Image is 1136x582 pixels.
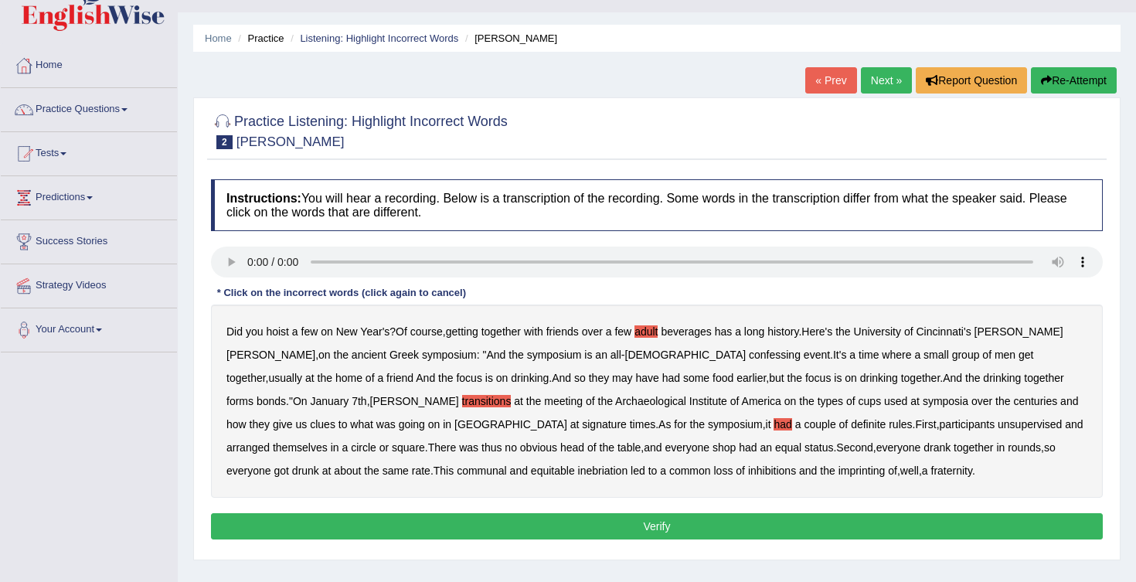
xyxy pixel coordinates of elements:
b: going [399,418,425,431]
b: everyone [876,441,921,454]
b: Here's [801,325,832,338]
b: imprinting [838,465,886,477]
b: table [617,441,641,454]
b: in [331,441,339,454]
b: First [915,418,936,431]
b: confessing [749,349,801,361]
b: [PERSON_NAME] [370,395,459,407]
b: drank [923,441,951,454]
b: no [505,441,517,454]
b: types [818,395,843,407]
b: a [735,325,741,338]
b: on [845,372,857,384]
b: and [644,441,662,454]
b: and [510,465,528,477]
b: us [296,418,308,431]
b: square [392,441,425,454]
b: common [669,465,711,477]
b: of [586,395,595,407]
b: together [1024,372,1063,384]
b: may [612,372,632,384]
b: symposium [422,349,477,361]
b: circle [351,441,376,454]
b: they [250,418,270,431]
b: few [301,325,318,338]
b: is [485,372,493,384]
b: the [995,395,1010,407]
b: so [574,372,586,384]
b: and [1065,418,1083,431]
b: usually [269,372,303,384]
b: some [683,372,709,384]
b: themselves [273,441,328,454]
b: As [658,418,671,431]
b: loss [714,465,733,477]
b: earlier [736,372,766,384]
b: Of [396,325,407,338]
b: definite [851,418,886,431]
b: bonds [257,395,286,407]
b: of [730,395,740,407]
b: Greek [389,349,419,361]
b: drinking [983,372,1021,384]
b: status [804,441,833,454]
b: few [614,325,631,338]
b: over [582,325,603,338]
b: a [377,372,383,384]
b: together [481,325,521,338]
b: with [524,325,543,338]
b: arranged [226,441,270,454]
b: so [1044,441,1056,454]
b: led [631,465,645,477]
b: of [904,325,913,338]
b: course [410,325,443,338]
b: On [293,395,308,407]
b: [DEMOGRAPHIC_DATA] [625,349,747,361]
b: forms [226,395,253,407]
b: This [434,465,454,477]
a: Your Account [1,308,177,347]
a: « Prev [805,67,856,94]
b: And [486,349,505,361]
b: to [338,418,348,431]
b: a [849,349,855,361]
b: of [736,465,745,477]
b: rules [889,418,912,431]
b: [PERSON_NAME] [226,349,315,361]
b: the [364,465,379,477]
b: And [943,372,962,384]
b: unsupervised [998,418,1062,431]
b: Instructions: [226,192,301,205]
b: Cincinnati's [916,325,971,338]
li: [PERSON_NAME] [461,31,557,46]
b: the [820,465,835,477]
b: symposium [708,418,763,431]
b: beverages [661,325,711,338]
b: the [600,441,614,454]
b: about [334,465,361,477]
b: fraternity [931,465,972,477]
b: times [630,418,655,431]
b: history [767,325,798,338]
b: hoist [266,325,289,338]
b: was [376,418,396,431]
b: shop [713,441,736,454]
b: a [795,418,801,431]
b: Second [836,441,872,454]
b: in [443,418,451,431]
b: the [508,349,523,361]
b: clues [310,418,335,431]
h2: Practice Listening: Highlight Incorrect Words [211,111,508,149]
b: to [648,465,658,477]
b: of [366,372,375,384]
b: it [766,418,771,431]
b: food [713,372,733,384]
b: And [552,372,571,384]
b: drinking [511,372,549,384]
b: had [662,372,680,384]
b: the [526,395,541,407]
b: or [379,441,389,454]
b: focus [456,372,481,384]
b: It's [833,349,846,361]
b: head [560,441,584,454]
